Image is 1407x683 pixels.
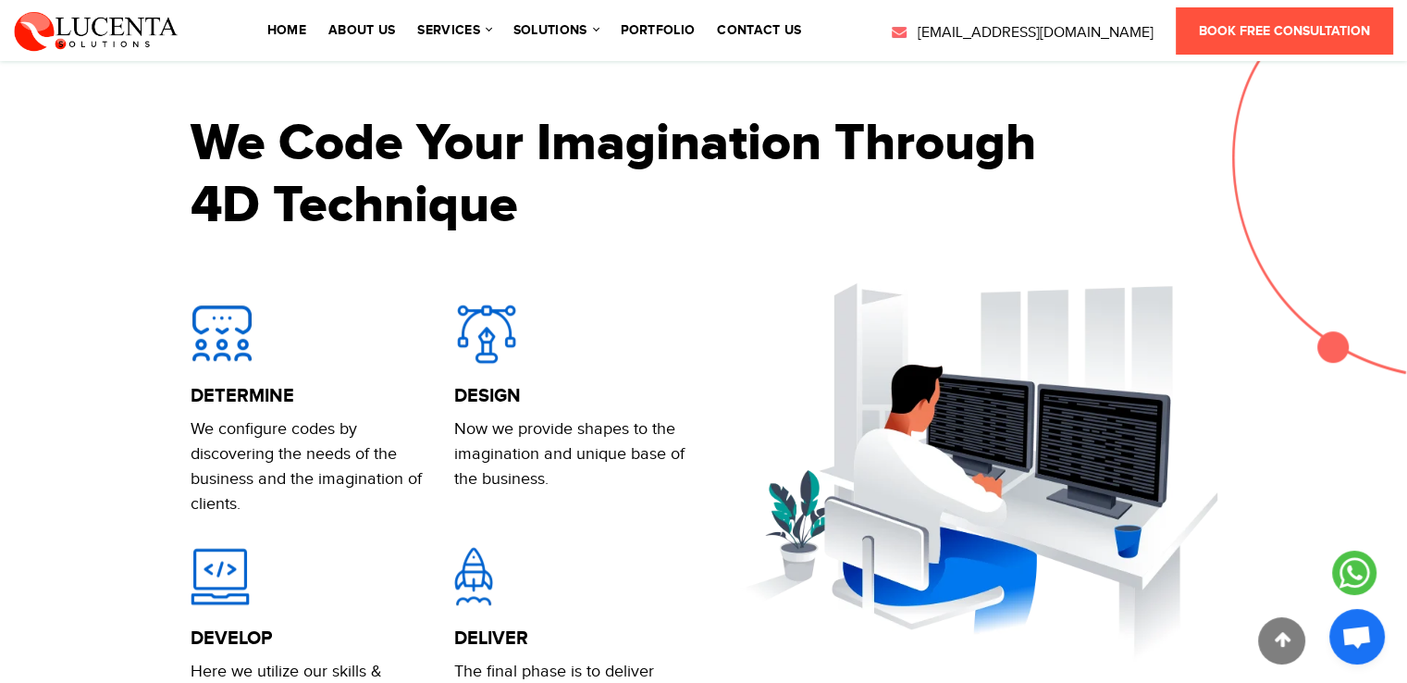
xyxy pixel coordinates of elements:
[191,416,426,516] div: We configure codes by discovering the needs of the business and the imagination of clients.
[328,24,395,37] a: About Us
[454,385,690,407] h4: Design
[513,24,599,37] a: solutions
[191,302,254,366] img: DETERMINE
[1176,7,1393,55] a: Book Free Consultation
[454,627,690,650] h4: Deliver
[454,302,521,366] img: DESIGN
[718,283,1217,673] img: 4D Technique
[14,9,179,52] img: Lucenta Solutions
[417,24,490,37] a: services
[191,544,250,609] img: DEVELOP
[1329,609,1385,664] a: Open chat
[1199,23,1370,39] span: Book Free Consultation
[191,385,426,407] h4: Determine
[267,24,306,37] a: Home
[621,24,696,37] a: portfolio
[454,416,690,491] div: Now we provide shapes to the imagination and unique base of the business.
[454,544,493,609] img: DELIVER
[191,113,1042,237] h2: We Code Your Imagination Through 4D Technique
[191,627,426,650] h4: Develop
[717,24,801,37] a: contact us
[890,22,1154,44] a: [EMAIL_ADDRESS][DOMAIN_NAME]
